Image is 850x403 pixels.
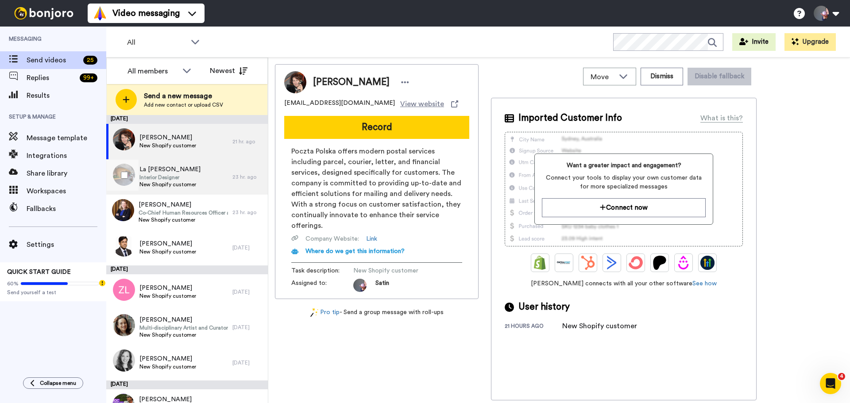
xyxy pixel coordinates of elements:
[203,62,254,80] button: Newest
[113,349,135,372] img: ca90e34f-b16c-47a2-8165-cfc2f7d436e1.webp
[98,279,106,287] div: Tooltip anchor
[139,239,196,248] span: [PERSON_NAME]
[139,216,228,223] span: New Shopify customer
[232,209,263,216] div: 23 hr. ago
[700,113,743,123] div: What is this?
[232,138,263,145] div: 21 hr. ago
[291,266,353,275] span: Task description :
[310,308,318,317] img: magic-wand.svg
[400,99,444,109] span: View website
[275,308,479,317] div: - Send a group message with roll-ups
[27,73,76,83] span: Replies
[838,373,845,380] span: 4
[139,133,196,142] span: [PERSON_NAME]
[232,173,263,180] div: 23 hr. ago
[732,33,776,51] button: Invite
[27,55,80,65] span: Send videos
[542,198,705,217] button: Connect now
[139,142,196,149] span: New Shopify customer
[232,324,263,331] div: [DATE]
[112,7,180,19] span: Video messaging
[310,308,340,317] a: Pro tip
[139,292,196,299] span: New Shopify customer
[27,168,106,179] span: Share library
[40,380,76,387] span: Collapse menu
[139,354,196,363] span: [PERSON_NAME]
[83,56,97,65] div: 25
[366,234,377,243] a: Link
[542,161,705,170] span: Want a greater impact and engagement?
[27,133,106,143] span: Message template
[106,115,268,124] div: [DATE]
[305,248,405,254] span: Where do we get this information?
[375,279,389,292] span: Satin
[518,300,570,314] span: User history
[7,280,19,287] span: 60%
[313,76,390,89] span: [PERSON_NAME]
[641,68,683,85] button: Dismiss
[27,203,106,214] span: Fallbacks
[139,284,196,292] span: [PERSON_NAME]
[139,331,228,338] span: New Shopify customer
[93,6,107,20] img: vm-color.svg
[353,266,437,275] span: New Shopify customer
[113,234,135,257] img: ccefa2e3-6f0c-4b91-866c-b91378210eab.jpg
[139,209,228,216] span: Co-Chief Human Resources Officer and Global Compliance Director
[113,314,135,336] img: 6eaa0231-8076-43e7-b05c-0ee7f6477e1e.jpg
[232,288,263,296] div: [DATE]
[106,265,268,274] div: [DATE]
[653,256,667,270] img: Patreon
[284,116,469,139] button: Record
[80,73,97,82] div: 99 +
[581,256,595,270] img: Hubspot
[562,321,637,331] div: New Shopify customer
[127,37,186,48] span: All
[591,72,614,82] span: Move
[144,91,223,101] span: Send a new message
[139,174,201,181] span: Interior Designer
[505,279,743,288] span: [PERSON_NAME] connects with all your other software
[7,289,99,296] span: Send yourself a test
[112,199,134,221] img: a21b1107-a0d7-4d6c-91aa-44f740dc7c4c.jpg
[700,256,715,270] img: GoHighLevel
[676,256,691,270] img: Drip
[688,68,751,85] button: Disable fallback
[305,234,359,243] span: Company Website :
[27,150,106,161] span: Integrations
[27,90,106,101] span: Results
[291,279,353,292] span: Assigned to:
[113,128,135,150] img: 883b0793-df12-4db4-9467-4d2f85db57d1.jpg
[353,279,367,292] img: 9e27a4b1-d457-47b6-8810-cd25c1de4d25-1560395727.jpg
[139,248,196,255] span: New Shopify customer
[7,269,71,275] span: QUICK START GUIDE
[542,173,705,191] span: Connect your tools to display your own customer data for more specialized messages
[139,181,201,188] span: New Shopify customer
[505,322,562,331] div: 21 hours ago
[400,99,458,109] a: View website
[139,165,201,174] span: La [PERSON_NAME]
[139,315,228,324] span: [PERSON_NAME]
[518,111,622,125] span: Imported Customer Info
[605,256,619,270] img: ActiveCampaign
[144,101,223,108] span: Add new contact or upload CSV
[820,373,841,394] iframe: Intercom live chat
[23,377,83,389] button: Collapse menu
[291,146,462,231] span: Poczta Polska offers modern postal services including parcel, courier, letter, and financial serv...
[27,239,106,250] span: Settings
[27,186,106,196] span: Workspaces
[113,279,135,301] img: zl.png
[139,363,196,370] span: New Shopify customer
[692,280,717,287] a: See how
[106,380,268,389] div: [DATE]
[232,244,263,251] div: [DATE]
[284,71,306,93] img: Image of Jolanta Dylewska
[784,33,836,51] button: Upgrade
[557,256,571,270] img: Ontraport
[139,324,228,331] span: Multi-disciplinary Artist and Curator
[11,7,77,19] img: bj-logo-header-white.svg
[127,66,178,77] div: All members
[232,359,263,366] div: [DATE]
[629,256,643,270] img: ConvertKit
